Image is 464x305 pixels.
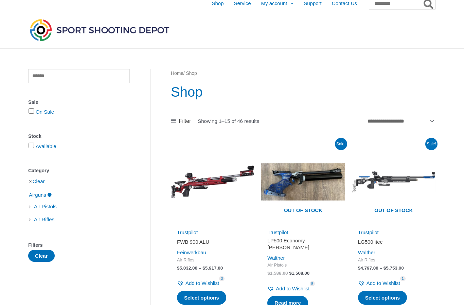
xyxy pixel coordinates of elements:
[335,138,347,150] span: Sale!
[267,284,309,293] a: Add to Wishlist
[358,257,429,263] span: Air Rifles
[177,278,219,288] a: Add to Wishlist
[29,143,34,148] input: Available
[33,216,55,222] a: Air Rifles
[267,237,339,253] a: LP500 Economy [PERSON_NAME]
[425,138,438,150] span: Sale!
[29,108,34,114] input: On Sale
[365,115,435,127] select: Shop order
[383,266,386,271] span: $
[261,140,345,224] a: Out of stock
[28,166,130,176] div: Category
[177,239,248,248] a: FWB 900 ALU
[171,82,435,101] h1: Shop
[367,280,400,286] span: Add to Wishlist
[267,271,288,276] bdi: 1,588.00
[261,140,345,224] img: LP500 Economy Blue Angel
[177,257,248,263] span: Air Rifles
[202,266,205,271] span: $
[171,116,191,126] a: Filter
[177,239,248,245] h2: FWB 900 ALU
[276,286,309,291] span: Add to Wishlist
[219,276,225,281] span: 3
[267,255,285,261] a: Walther
[358,266,378,271] bdi: 4,797.00
[358,250,375,255] a: Walther
[28,131,130,141] div: Stock
[358,266,361,271] span: $
[28,97,130,107] div: Sale
[358,229,379,235] a: Trustpilot
[266,203,340,219] span: Out of stock
[202,266,223,271] bdi: 5,917.00
[358,291,407,305] a: Select options for “LG500 itec”
[177,266,180,271] span: $
[177,250,206,255] a: Feinwerkbau
[358,239,429,245] h2: LG500 itec
[33,203,57,209] a: Air Pistols
[33,214,55,225] span: Air Rifles
[28,192,52,197] a: Airguns
[358,278,400,288] a: Add to Wishlist
[352,140,435,224] img: LG500 itec
[358,239,429,248] a: LG500 itec
[179,116,191,126] span: Filter
[33,201,57,212] span: Air Pistols
[267,262,339,268] span: Air Pistols
[199,266,201,271] span: –
[380,266,382,271] span: –
[28,240,130,250] div: Filters
[310,281,315,286] span: 5
[171,71,183,76] a: Home
[357,203,430,219] span: Out of stock
[267,237,339,251] h2: LP500 Economy [PERSON_NAME]
[177,291,226,305] a: Select options for “FWB 900 ALU”
[400,276,406,281] span: 1
[28,189,47,201] span: Airguns
[177,229,198,235] a: Trustpilot
[171,69,435,78] nav: Breadcrumb
[28,250,55,262] button: Clear
[185,280,219,286] span: Add to Wishlist
[177,266,197,271] bdi: 5,032.00
[33,178,45,184] a: Clear
[383,266,404,271] bdi: 5,753.00
[28,17,171,43] img: Sport Shooting Depot
[267,271,270,276] span: $
[289,271,292,276] span: $
[289,271,309,276] bdi: 1,508.00
[267,229,288,235] a: Trustpilot
[198,118,259,124] p: Showing 1–15 of 46 results
[352,140,435,224] a: Out of stock
[36,143,56,149] a: Available
[36,109,54,115] a: On Sale
[171,140,254,224] img: FWB 900 ALU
